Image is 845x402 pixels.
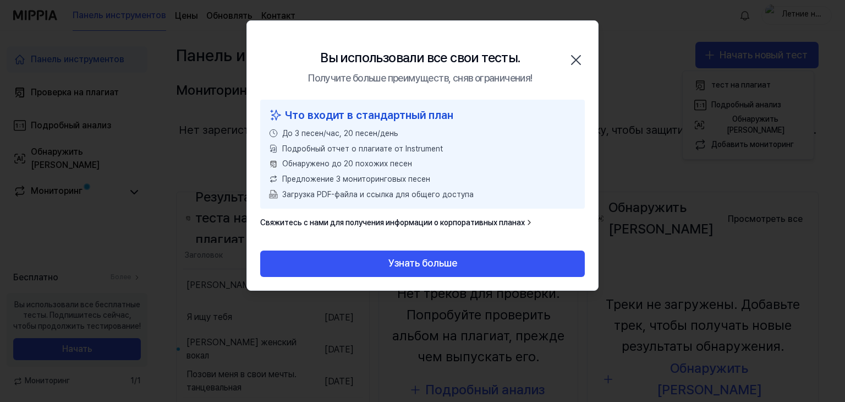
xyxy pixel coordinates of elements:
img: Скачать PDF-файл [269,190,278,199]
img: значок блесток [269,106,282,124]
button: Узнать больше [260,250,585,276]
font: Свяжитесь с нами для получения информации о корпоративных планах [260,218,525,227]
font: До 3 песен/час, 20 песен/день [282,129,398,138]
font: Получите больше преимуществ, сняв ограничения! [308,72,532,84]
a: Свяжитесь с нами для получения информации о корпоративных планах [260,218,534,229]
font: Подробный отчет о плагиате от Instrument [282,144,443,153]
font: Узнать больше [388,257,457,269]
font: Обнаружено до 20 похожих песен [282,159,412,168]
font: Предложение 3 мониторинговых песен [282,174,430,183]
font: Вы использовали все свои тесты. [320,50,520,66]
font: Что входит в стандартный план [284,108,453,122]
font: Загрузка PDF-файла и ссылка для общего доступа [282,189,474,198]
